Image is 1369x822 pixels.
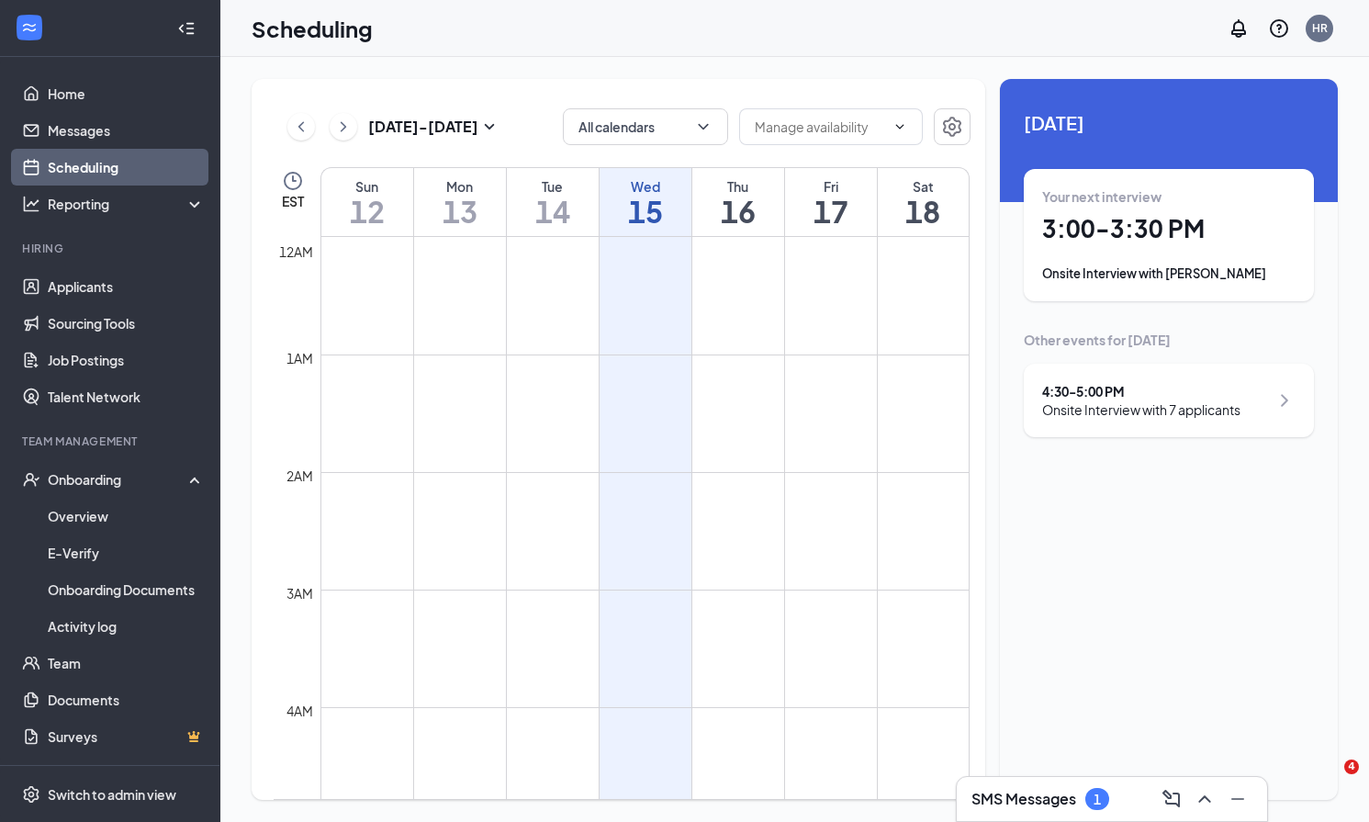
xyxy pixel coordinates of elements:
div: 12am [275,242,317,262]
svg: Settings [22,785,40,804]
button: ChevronLeft [287,113,315,141]
a: Messages [48,112,205,149]
div: 4am [283,701,317,721]
div: Sat [878,177,970,196]
button: All calendarsChevronDown [563,108,728,145]
h1: 17 [785,196,877,227]
div: Onsite Interview with 7 applicants [1042,400,1240,419]
h1: 12 [321,196,413,227]
svg: ChevronDown [694,118,713,136]
iframe: Intercom live chat [1307,760,1351,804]
svg: ChevronLeft [292,116,310,138]
button: Minimize [1223,784,1252,814]
button: Settings [934,108,971,145]
div: Switch to admin view [48,785,176,804]
div: Onboarding [48,470,189,489]
a: Scheduling [48,149,205,186]
svg: Settings [941,116,963,138]
h1: 16 [692,196,784,227]
div: Your next interview [1042,187,1296,206]
a: Job Postings [48,342,205,378]
span: [DATE] [1024,108,1314,137]
input: Manage availability [755,117,885,137]
a: Onboarding Documents [48,571,205,608]
div: 1 [1094,792,1101,807]
h1: 14 [507,196,599,227]
div: Tue [507,177,599,196]
a: Talent Network [48,378,205,415]
svg: UserCheck [22,470,40,489]
a: Home [48,75,205,112]
a: Applicants [48,268,205,305]
a: Overview [48,498,205,535]
svg: WorkstreamLogo [20,18,39,37]
button: ChevronRight [330,113,357,141]
div: 4:30 - 5:00 PM [1042,382,1240,400]
h1: 18 [878,196,970,227]
div: Hiring [22,241,201,256]
div: Fri [785,177,877,196]
a: Activity log [48,608,205,645]
svg: ComposeMessage [1161,788,1183,810]
div: Team Management [22,434,201,449]
h3: SMS Messages [971,789,1076,809]
div: 2am [283,466,317,486]
svg: Collapse [177,19,196,38]
a: October 17, 2025 [785,168,877,236]
h1: 3:00 - 3:30 PM [1042,213,1296,244]
svg: ChevronDown [892,119,907,134]
div: HR [1312,20,1328,36]
div: Wed [600,177,691,196]
svg: Minimize [1227,788,1249,810]
h1: 15 [600,196,691,227]
div: 3am [283,583,317,603]
span: EST [282,192,304,210]
a: October 12, 2025 [321,168,413,236]
svg: ChevronUp [1194,788,1216,810]
div: Reporting [48,195,206,213]
a: October 16, 2025 [692,168,784,236]
h1: 13 [414,196,506,227]
a: E-Verify [48,535,205,571]
a: October 13, 2025 [414,168,506,236]
svg: Analysis [22,195,40,213]
a: SurveysCrown [48,718,205,755]
div: Mon [414,177,506,196]
svg: Clock [282,170,304,192]
div: Thu [692,177,784,196]
a: Documents [48,681,205,718]
h1: Scheduling [252,13,373,44]
a: October 14, 2025 [507,168,599,236]
button: ChevronUp [1190,784,1219,814]
a: Team [48,645,205,681]
svg: Notifications [1228,17,1250,39]
div: Onsite Interview with [PERSON_NAME] [1042,265,1296,283]
svg: SmallChevronDown [478,116,500,138]
button: ComposeMessage [1157,784,1186,814]
a: Sourcing Tools [48,305,205,342]
div: 1am [283,348,317,368]
div: Sun [321,177,413,196]
a: October 15, 2025 [600,168,691,236]
svg: QuestionInfo [1268,17,1290,39]
h3: [DATE] - [DATE] [368,117,478,137]
div: Other events for [DATE] [1024,331,1314,349]
svg: ChevronRight [1274,389,1296,411]
a: October 18, 2025 [878,168,970,236]
span: 4 [1344,760,1359,774]
svg: ChevronRight [334,116,353,138]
